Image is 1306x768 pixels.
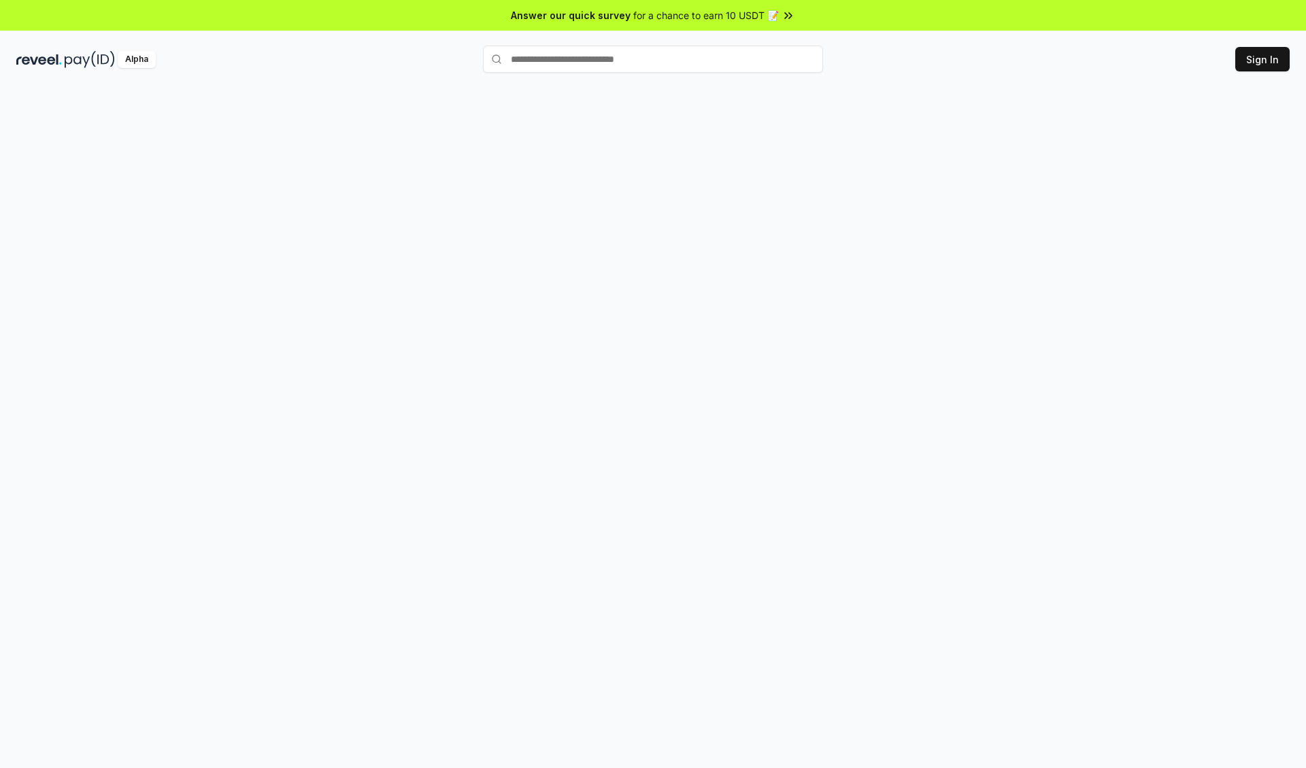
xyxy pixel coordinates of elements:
span: for a chance to earn 10 USDT 📝 [633,8,779,22]
img: pay_id [65,51,115,68]
span: Answer our quick survey [511,8,631,22]
img: reveel_dark [16,51,62,68]
button: Sign In [1235,47,1290,71]
div: Alpha [118,51,156,68]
